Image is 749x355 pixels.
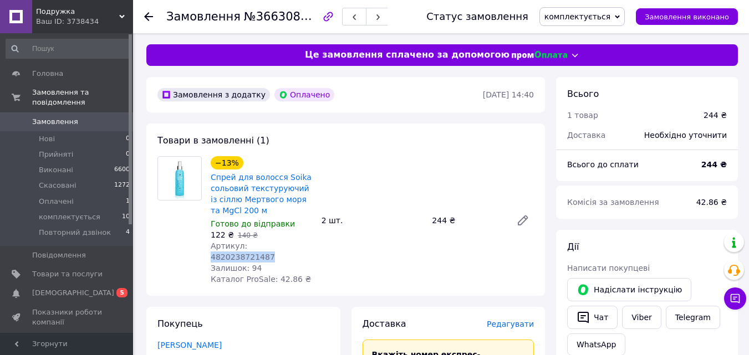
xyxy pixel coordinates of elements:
[567,198,659,207] span: Комісія за замовлення
[116,288,128,297] span: 5
[36,17,133,27] div: Ваш ID: 3738434
[39,165,73,175] span: Виконані
[567,89,599,99] span: Всього
[636,8,738,25] button: Замовлення виконано
[512,209,534,231] a: Редагувати
[157,341,222,349] a: [PERSON_NAME]
[567,131,605,140] span: Доставка
[274,88,334,101] div: Оплачено
[666,306,720,329] a: Telegram
[211,230,234,239] span: 122 ₴
[238,231,258,239] span: 140 ₴
[567,111,598,120] span: 1 товар
[32,307,103,327] span: Показники роботи компанії
[126,228,130,238] span: 4
[166,10,241,23] span: Замовлення
[211,264,262,272] span: Залишок: 94
[32,269,103,279] span: Товари та послуги
[317,213,428,228] div: 2 шт.
[567,278,691,301] button: Надіслати інструкцію
[157,135,269,146] span: Товари в замовленні (1)
[211,156,243,169] div: −13%
[36,7,119,17] span: Подружка
[704,110,727,121] div: 244 ₴
[114,181,130,191] span: 1272
[39,228,111,238] span: Повторний дзвінок
[32,117,78,127] span: Замовлення
[427,213,507,228] div: 244 ₴
[724,287,746,310] button: Чат з покупцем
[157,318,203,329] span: Покупець
[701,160,727,169] b: 244 ₴
[39,150,73,160] span: Прийняті
[39,181,77,191] span: Скасовані
[144,11,153,22] div: Повернутися назад
[32,250,86,260] span: Повідомлення
[32,69,63,79] span: Головна
[483,90,534,99] time: [DATE] 14:40
[567,160,639,169] span: Всього до сплати
[305,49,509,61] span: Це замовлення сплачено за допомогою
[211,219,295,228] span: Готово до відправки
[32,288,114,298] span: [DEMOGRAPHIC_DATA]
[39,197,74,207] span: Оплачені
[211,241,275,261] span: Артикул: 4820238721487
[622,306,661,329] a: Viber
[638,123,733,147] div: Необхідно уточнити
[487,320,534,328] span: Редагувати
[114,165,130,175] span: 6600
[645,13,729,21] span: Замовлення виконано
[39,134,55,144] span: Нові
[567,306,618,329] button: Чат
[157,88,270,101] div: Замовлення з додатку
[244,9,323,23] span: №366308961
[122,212,130,222] span: 10
[6,39,131,59] input: Пошук
[211,275,311,284] span: Каталог ProSale: 42.86 ₴
[126,197,130,207] span: 1
[567,264,650,272] span: Написати покупцеві
[32,88,133,107] span: Замовлення та повідомлення
[164,157,196,200] img: Спрей для волосся Soika сольовий текстуруючий із сіллю Мертвого моря та MgCl 200 м
[696,198,727,207] span: 42.86 ₴
[39,212,100,222] span: комплектується
[126,150,130,160] span: 0
[544,12,610,21] span: комплектується
[426,11,528,22] div: Статус замовлення
[126,134,130,144] span: 0
[363,318,406,329] span: Доставка
[567,241,579,252] span: Дії
[211,173,312,215] a: Спрей для волосся Soika сольовий текстуруючий із сіллю Мертвого моря та MgCl 200 м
